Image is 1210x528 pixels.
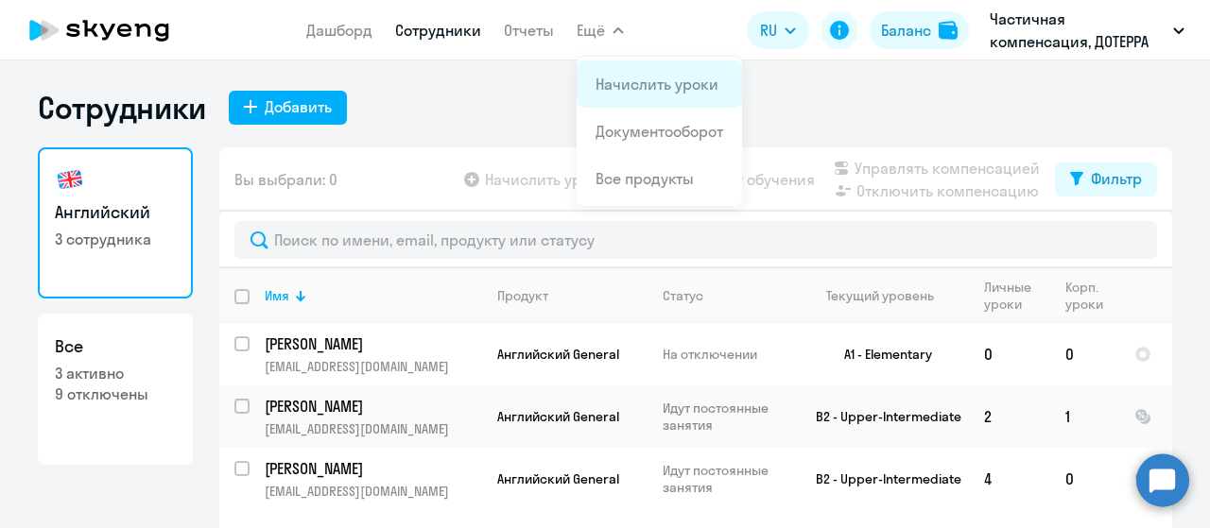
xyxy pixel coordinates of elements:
[596,75,718,94] a: Начислить уроки
[1065,279,1118,313] div: Корп. уроки
[1050,385,1119,448] td: 1
[55,200,176,225] h3: Английский
[663,346,792,363] p: На отключении
[969,385,1050,448] td: 2
[265,287,289,304] div: Имя
[265,458,478,479] p: [PERSON_NAME]
[663,287,703,304] div: Статус
[826,287,934,304] div: Текущий уровень
[55,229,176,249] p: 3 сотрудника
[497,346,619,363] span: Английский General
[265,95,332,118] div: Добавить
[55,383,176,404] p: 9 отключены
[870,11,969,49] button: Балансbalance
[497,470,619,487] span: Английский General
[939,21,958,40] img: balance
[1091,167,1142,190] div: Фильтр
[1050,323,1119,385] td: 0
[306,21,372,40] a: Дашборд
[265,483,481,500] p: [EMAIL_ADDRESS][DOMAIN_NAME]
[990,8,1166,53] p: Частичная компенсация, ДОТЕРРА РУС, ООО
[497,287,548,304] div: Продукт
[265,333,481,354] a: [PERSON_NAME]
[395,21,481,40] a: Сотрудники
[793,385,969,448] td: B2 - Upper-Intermediate
[265,333,478,354] p: [PERSON_NAME]
[984,279,1032,313] div: Личные уроки
[881,19,931,42] div: Баланс
[55,334,176,359] h3: Все
[969,323,1050,385] td: 0
[265,358,481,375] p: [EMAIL_ADDRESS][DOMAIN_NAME]
[760,19,777,42] span: RU
[38,147,193,298] a: Английский3 сотрудника
[980,8,1194,53] button: Частичная компенсация, ДОТЕРРА РУС, ООО
[265,458,481,479] a: [PERSON_NAME]
[265,396,481,417] a: [PERSON_NAME]
[55,164,85,195] img: english
[265,396,478,417] p: [PERSON_NAME]
[38,314,193,465] a: Все3 активно9 отключены
[596,122,723,141] a: Документооборот
[229,91,347,125] button: Добавить
[663,462,792,496] p: Идут постоянные занятия
[38,89,206,127] h1: Сотрудники
[663,287,792,304] div: Статус
[265,287,481,304] div: Имя
[234,168,337,191] span: Вы выбрали: 0
[55,363,176,383] p: 3 активно
[497,287,647,304] div: Продукт
[504,21,554,40] a: Отчеты
[747,11,809,49] button: RU
[793,323,969,385] td: A1 - Elementary
[663,400,792,434] p: Идут постоянные занятия
[984,279,1049,313] div: Личные уроки
[596,169,694,188] a: Все продукты
[234,221,1157,259] input: Поиск по имени, email, продукту или статусу
[1055,162,1157,196] button: Фильтр
[808,287,968,304] div: Текущий уровень
[497,408,619,425] span: Английский General
[793,448,969,510] td: B2 - Upper-Intermediate
[1065,279,1103,313] div: Корп. уроки
[577,11,624,49] button: Ещё
[1050,448,1119,510] td: 0
[577,19,605,42] span: Ещё
[969,448,1050,510] td: 4
[265,420,481,437] p: [EMAIL_ADDRESS][DOMAIN_NAME]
